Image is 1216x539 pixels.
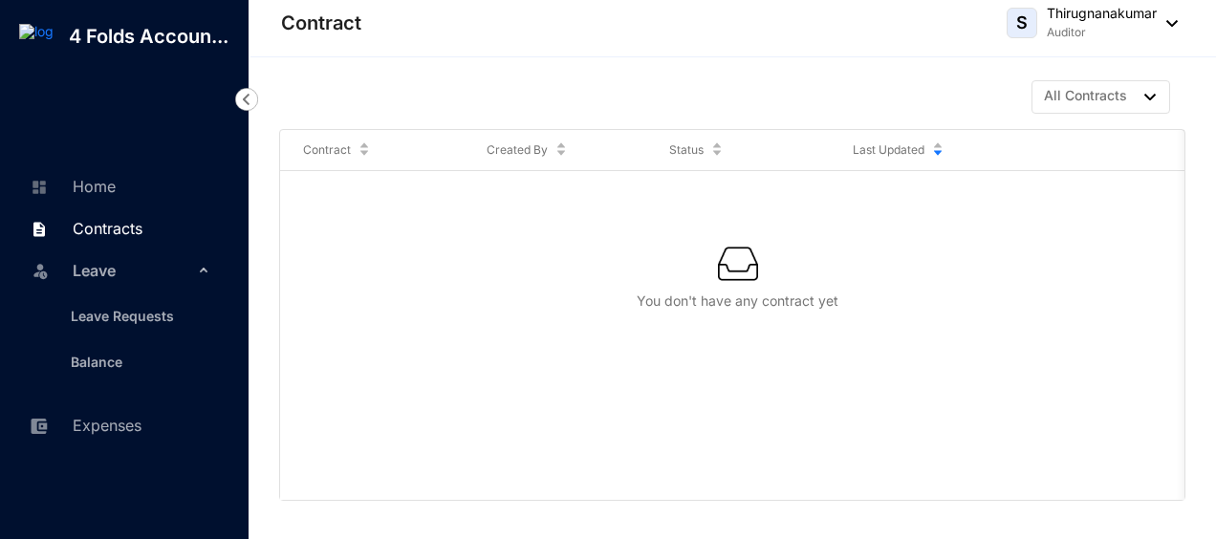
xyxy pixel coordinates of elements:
li: Home [15,164,226,206]
img: contract.3092d42852acfb4d4ffb.svg [31,221,48,238]
a: Expenses [25,416,141,435]
li: Expenses [15,403,226,445]
th: Created By [464,130,647,171]
span: Created By [487,140,548,160]
a: Leave Requests [55,308,174,324]
span: S [1016,14,1028,32]
a: Home [25,177,116,196]
img: dropdown-black.8e83cc76930a90b1a4fdb6d089b7bf3a.svg [1157,20,1178,27]
img: log [19,24,54,39]
div: You don't have any contract yet [311,291,1164,311]
a: Balance [55,354,122,370]
span: Contract [303,140,351,160]
a: All Contracts [1031,80,1170,114]
span: Last Updated [853,140,924,160]
li: Contracts [15,206,226,248]
p: Auditor [1047,23,1157,42]
a: Contracts [25,219,142,238]
span: Leave [73,251,193,290]
img: expense-unselected.2edcf0507c847f3e9e96.svg [31,418,48,435]
img: empty [718,244,758,284]
span: Status [669,140,704,160]
p: 4 Folds Accoun... [54,23,244,50]
p: Thirugnanakumar [1047,4,1157,23]
p: Contract [281,10,361,36]
img: dropdown-black.8e83cc76930a90b1a4fdb6d089b7bf3a.svg [1131,94,1156,100]
img: leave-unselected.2934df6273408c3f84d9.svg [31,261,50,280]
th: Status [646,130,830,171]
img: home-unselected.a29eae3204392db15eaf.svg [31,179,48,196]
img: nav-icon-left.19a07721e4dec06a274f6d07517f07b7.svg [235,88,258,111]
th: Contract [280,130,464,171]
